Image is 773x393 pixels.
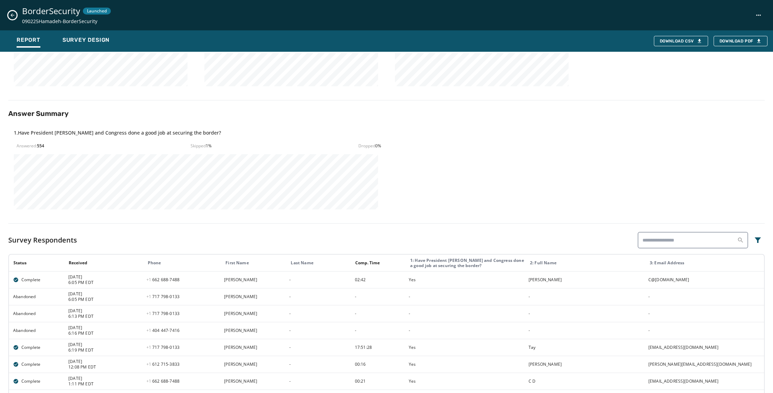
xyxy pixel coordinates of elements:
[285,373,350,390] td: -
[146,311,180,316] span: 717 798 - 0133
[13,294,36,299] span: Abandoned
[146,277,180,283] span: 662 688 - 7488
[530,260,644,265] div: 2: Full Name
[648,379,764,384] div: [EMAIL_ADDRESS][DOMAIN_NAME]
[409,277,524,283] div: Yes
[146,378,153,384] span: +1
[220,339,285,356] td: [PERSON_NAME]
[148,260,220,266] div: Phone
[529,328,644,333] div: -
[409,345,524,350] div: Yes
[410,258,524,268] div: 1: Have President Trump and Congress done a good job at securing the border?
[11,257,29,268] button: Sort by [object Object]
[648,311,764,316] div: -
[220,373,285,390] td: [PERSON_NAME]
[37,143,44,149] span: 554
[68,291,142,297] span: [DATE]
[648,345,764,350] div: [EMAIL_ADDRESS][DOMAIN_NAME]
[68,381,142,387] span: 1:11 PM EDT
[285,322,350,339] td: -
[351,373,405,390] td: 00:21
[285,356,350,373] td: -
[648,277,764,283] div: C@[DOMAIN_NAME]
[220,356,285,373] td: [PERSON_NAME]
[146,327,180,333] span: 404 447 - 7416
[714,36,767,46] button: Download PDF
[351,339,405,356] td: 17:51:28
[529,311,644,316] div: -
[68,325,142,331] span: [DATE]
[529,294,644,299] div: -
[146,378,180,384] span: 662 688 - 7488
[648,294,764,299] div: -
[660,38,702,44] div: Download CSV
[8,109,765,118] h2: Answer Summary
[409,379,524,384] div: Yes
[351,322,405,339] td: -
[21,379,40,384] span: Complete
[14,129,221,143] h4: 1 . Have President [PERSON_NAME] and Congress done a good job at securing the border?
[68,376,142,381] span: [DATE]
[68,297,142,302] span: 6:05 PM EDT
[146,294,153,299] span: +1
[66,257,90,268] button: Sort by [object Object]
[21,362,40,367] span: Complete
[68,364,142,370] span: 12:08 PM EDT
[22,18,111,25] span: 090225Hamadeh-BorderSecurity
[220,305,285,322] td: [PERSON_NAME]
[751,233,765,247] button: Filters menu
[87,8,107,14] span: Launched
[17,143,44,149] div: Answered:
[146,277,153,283] span: +1
[68,280,142,285] span: 6:05 PM EDT
[285,339,350,356] td: -
[13,311,36,316] span: Abandoned
[68,347,142,353] span: 6:19 PM EDT
[220,271,285,288] td: [PERSON_NAME]
[146,361,153,367] span: +1
[146,327,153,333] span: +1
[529,379,644,384] div: C D
[191,143,212,149] div: Skipped
[206,143,212,149] span: 1 %
[351,356,405,373] td: 00:16
[17,37,40,43] span: Report
[11,33,46,49] button: Report
[351,271,405,288] td: 02:42
[68,342,142,347] span: [DATE]
[68,359,142,364] span: [DATE]
[68,308,142,314] span: [DATE]
[409,328,524,333] div: -
[146,361,180,367] span: 612 715 - 3833
[648,328,764,333] div: -
[285,271,350,288] td: -
[220,288,285,305] td: [PERSON_NAME]
[719,38,762,44] span: Download PDF
[21,345,40,350] span: Complete
[409,362,524,367] div: Yes
[654,36,708,46] button: Download CSV
[6,6,234,11] body: Rich Text Area
[352,257,383,268] button: Sort by [object Object]
[752,9,765,21] button: BorderSecurity action menu
[146,344,180,350] span: 717 798 - 0133
[146,294,180,299] span: 717 798 - 0133
[529,345,644,350] div: Tay
[351,305,405,322] td: -
[285,305,350,322] td: -
[529,277,644,283] div: [PERSON_NAME]
[22,6,80,17] span: BorderSecurity
[13,328,36,333] span: Abandoned
[291,260,350,266] div: Last Name
[68,314,142,319] span: 6:13 PM EDT
[351,288,405,305] td: -
[68,274,142,280] span: [DATE]
[68,331,142,336] span: 6:16 PM EDT
[57,33,115,49] button: Survey Design
[21,277,40,283] span: Complete
[220,322,285,339] td: [PERSON_NAME]
[409,294,524,299] div: -
[650,260,764,265] div: 3: Email Address
[146,344,153,350] span: +1
[146,311,153,316] span: +1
